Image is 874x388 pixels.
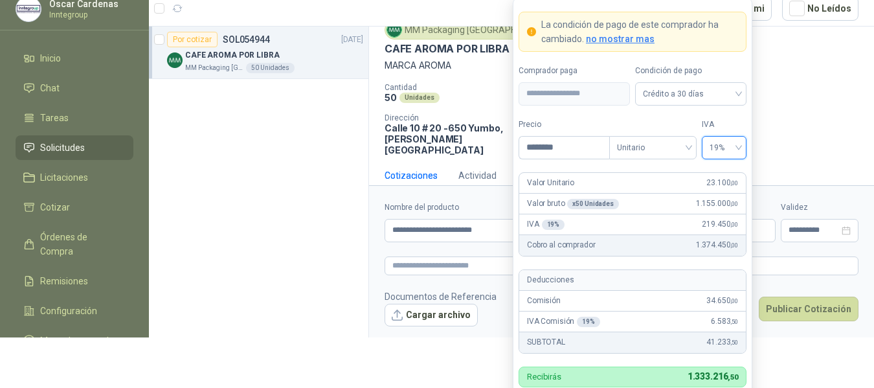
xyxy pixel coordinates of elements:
[730,242,738,249] span: ,00
[730,339,738,346] span: ,50
[710,138,739,157] span: 19%
[49,11,130,19] p: Inntegroup
[577,317,600,327] div: 19 %
[40,111,69,125] span: Tareas
[385,304,478,327] button: Cargar archivo
[730,200,738,207] span: ,00
[706,177,738,189] span: 23.100
[527,239,595,251] p: Cobro al comprador
[527,177,574,189] p: Valor Unitario
[688,371,738,382] span: 1.333.216
[246,63,295,73] div: 50 Unidades
[40,51,61,65] span: Inicio
[185,63,243,73] p: MM Packaging [GEOGRAPHIC_DATA]
[40,230,121,258] span: Órdenes de Compra
[341,34,363,46] p: [DATE]
[527,27,536,36] span: exclamation-circle
[519,119,609,131] label: Precio
[40,170,88,185] span: Licitaciones
[728,373,738,382] span: ,50
[730,297,738,304] span: ,00
[527,218,565,231] p: IVA
[635,65,746,77] label: Condición de pago
[16,76,133,100] a: Chat
[40,334,114,348] span: Manuales y ayuda
[586,34,655,44] span: no mostrar mas
[16,165,133,190] a: Licitaciones
[542,220,565,230] div: 19 %
[399,93,440,103] div: Unidades
[167,32,218,47] div: Por cotizar
[706,336,738,348] span: 41.233
[696,198,738,210] span: 1.155.000
[643,84,739,104] span: Crédito a 30 días
[385,168,438,183] div: Cotizaciones
[696,239,738,251] span: 1.374.450
[527,198,619,210] p: Valor bruto
[759,297,858,321] button: Publicar Cotización
[16,195,133,220] a: Cotizar
[40,274,88,288] span: Remisiones
[385,92,397,103] p: 50
[567,199,618,209] div: x 50 Unidades
[385,58,858,73] p: MARCA AROMA
[385,42,509,56] p: CAFE AROMA POR LIBRA
[16,299,133,323] a: Configuración
[458,168,497,183] div: Actividad
[706,295,738,307] span: 34.650
[527,274,574,286] p: Deducciones
[730,318,738,325] span: ,50
[385,83,550,92] p: Cantidad
[541,17,738,46] p: La condición de pago de este comprador ha cambiado.
[385,290,497,304] p: Documentos de Referencia
[149,27,368,79] a: Por cotizarSOL054944[DATE] Company LogoCAFE AROMA POR LIBRAMM Packaging [GEOGRAPHIC_DATA]50 Unidades
[730,179,738,187] span: ,00
[527,336,565,348] p: SUBTOTAL
[40,141,85,155] span: Solicitudes
[527,295,561,307] p: Comisión
[16,46,133,71] a: Inicio
[702,119,746,131] label: IVA
[16,269,133,293] a: Remisiones
[387,23,401,37] img: Company Logo
[185,49,280,62] p: CAFE AROMA POR LIBRA
[527,315,600,328] p: IVA Comisión
[16,328,133,353] a: Manuales y ayuda
[385,201,595,214] label: Nombre del producto
[40,81,60,95] span: Chat
[519,65,630,77] label: Comprador paga
[781,201,858,214] label: Validez
[16,225,133,264] a: Órdenes de Compra
[617,138,689,157] span: Unitario
[16,106,133,130] a: Tareas
[385,20,561,40] div: MM Packaging [GEOGRAPHIC_DATA]
[16,135,133,160] a: Solicitudes
[527,372,561,381] p: Recibirás
[223,35,270,44] p: SOL054944
[167,52,183,68] img: Company Logo
[385,122,523,155] p: Calle 10 # 20 -650 Yumbo , [PERSON_NAME][GEOGRAPHIC_DATA]
[730,221,738,228] span: ,00
[385,113,523,122] p: Dirección
[711,315,738,328] span: 6.583
[40,200,70,214] span: Cotizar
[40,304,97,318] span: Configuración
[702,218,738,231] span: 219.450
